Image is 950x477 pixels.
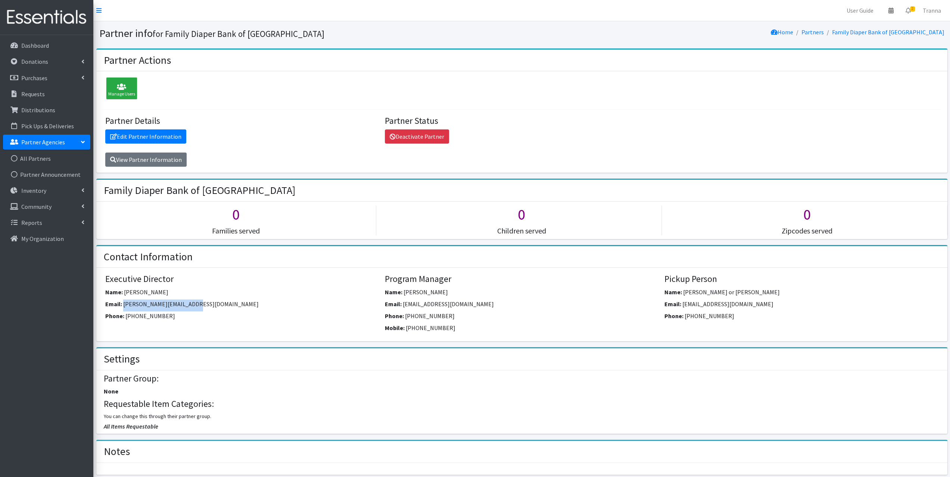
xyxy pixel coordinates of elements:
h2: Notes [104,445,130,458]
h1: Partner info [99,27,519,40]
a: Requests [3,87,90,101]
a: User Guide [841,3,879,18]
p: You can change this through their partner group. [104,412,940,420]
label: Phone: [105,311,124,320]
img: HumanEssentials [3,5,90,30]
a: Dashboard [3,38,90,53]
p: Purchases [21,74,47,82]
h4: Pickup Person [664,274,938,285]
label: Email: [105,299,122,308]
label: Phone: [385,311,404,320]
h5: Children served [382,226,661,235]
p: My Organization [21,235,64,242]
a: Partners [801,28,824,36]
p: Pick Ups & Deliveries [21,122,74,130]
span: [PERSON_NAME] [404,288,448,296]
p: Distributions [21,106,55,114]
h2: Settings [104,353,140,365]
a: Deactivate Partner [385,129,449,144]
p: Dashboard [21,42,49,49]
h2: Partner Actions [104,54,171,67]
a: Family Diaper Bank of [GEOGRAPHIC_DATA] [832,28,944,36]
a: Manage Users [102,86,137,93]
label: Name: [105,288,123,296]
a: Tranna [917,3,947,18]
label: Name: [664,288,682,296]
span: All Items Requestable [104,423,158,430]
a: View Partner Information [105,153,187,167]
span: [PERSON_NAME] or [PERSON_NAME] [683,288,780,296]
p: Inventory [21,187,46,194]
p: Requests [21,90,45,98]
a: Distributions [3,103,90,117]
h1: 0 [382,205,661,223]
span: [PHONE_NUMBER] [685,312,734,320]
h5: Families served [96,226,376,235]
h4: Program Manager [385,274,659,285]
label: Email: [664,299,681,308]
span: [PHONE_NUMBER] [405,312,455,320]
h4: Executive Director [105,274,379,285]
a: Reports [3,215,90,230]
span: 2 [910,6,915,12]
h4: Requestable Item Categories: [104,399,940,409]
a: Partner Announcement [3,167,90,182]
div: Manage Users [106,77,137,100]
a: 2 [900,3,917,18]
a: Edit Partner Information [105,129,186,144]
h4: Partner Status [385,116,659,126]
h1: 0 [96,205,376,223]
label: Name: [385,288,402,296]
a: Donations [3,54,90,69]
a: Partner Agencies [3,135,90,150]
span: [PERSON_NAME] [124,288,168,296]
h5: Zipcodes served [667,226,947,235]
h4: Partner Details [105,116,379,126]
label: Mobile: [385,323,405,332]
label: Email: [385,299,402,308]
h1: 0 [667,205,947,223]
span: [PHONE_NUMBER] [125,312,175,320]
span: [PHONE_NUMBER] [406,324,455,332]
a: Purchases [3,70,90,85]
small: for Family Diaper Bank of [GEOGRAPHIC_DATA] [153,28,324,39]
a: My Organization [3,231,90,246]
a: Inventory [3,183,90,198]
p: Reports [21,219,42,226]
span: [EMAIL_ADDRESS][DOMAIN_NAME] [403,300,494,308]
label: None [104,387,118,396]
h4: Partner Group: [104,373,940,384]
h2: Family Diaper Bank of [GEOGRAPHIC_DATA] [104,184,295,197]
span: [EMAIL_ADDRESS][DOMAIN_NAME] [682,300,773,308]
p: Partner Agencies [21,138,65,146]
h2: Contact Information [104,251,193,263]
p: Donations [21,58,48,65]
a: Pick Ups & Deliveries [3,119,90,134]
span: [PERSON_NAME][EMAIL_ADDRESS][DOMAIN_NAME] [123,300,259,308]
a: All Partners [3,151,90,166]
a: Home [771,28,793,36]
label: Phone: [664,311,683,320]
a: Community [3,199,90,214]
p: Community [21,203,52,210]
